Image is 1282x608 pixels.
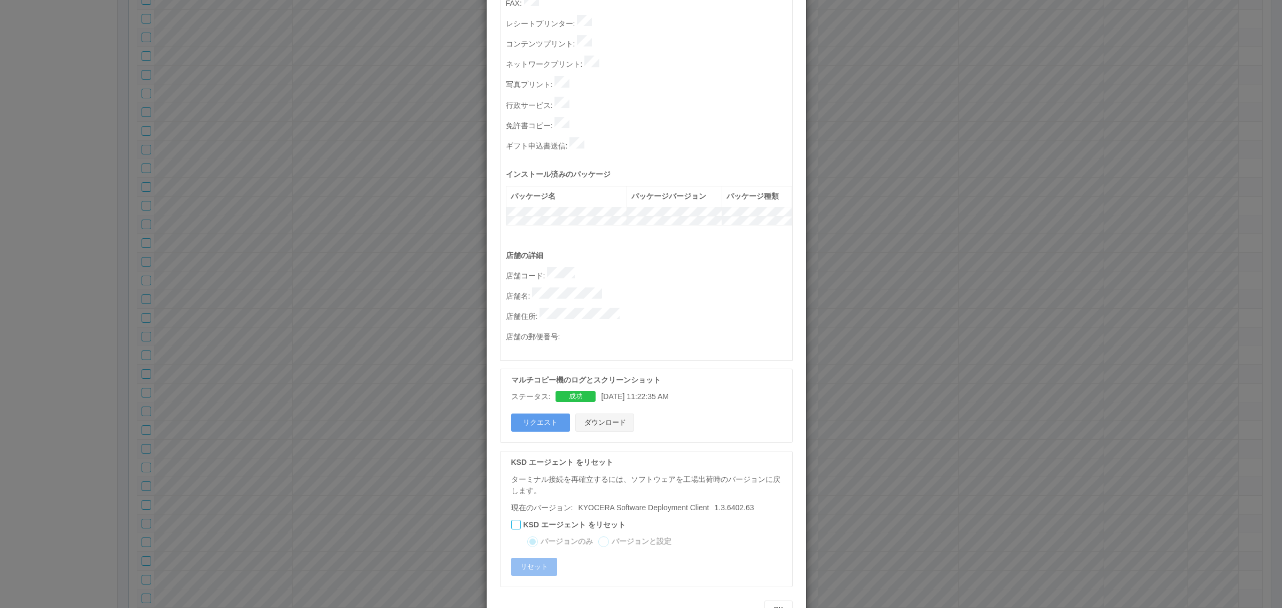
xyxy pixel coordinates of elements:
p: 行政サービス : [506,97,792,112]
p: レシートプリンター : [506,15,792,30]
div: [DATE] 11:22:35 AM [511,391,787,402]
label: バージョンと設定 [612,536,671,547]
p: 免許書コピー : [506,117,792,132]
span: KYOCERA Software Deployment Client [578,503,709,512]
span: 1.3.6402.63 [573,503,754,512]
p: 現在のバージョン: [511,502,787,513]
p: マルチコピー機のログとスクリーンショット [511,375,787,386]
div: パッケージ名 [511,191,622,202]
label: KSD エージェント をリセット [523,519,626,531]
p: コンテンツプリント : [506,35,792,50]
p: 店舗の詳細 [506,250,792,261]
p: 店舗名 : [506,287,792,302]
button: ダウンロード [575,414,634,432]
p: ギフト申込書送信 : [506,137,792,152]
p: 写真プリント : [506,76,792,91]
div: パッケージ種類 [726,191,787,202]
p: ターミナル接続を再確立するには、ソフトウェアを工場出荷時のバージョンに戻します。 [511,474,787,497]
p: KSD エージェント をリセット [511,457,787,468]
p: インストール済みのパッケージ [506,169,792,180]
div: パッケージバージョン [631,191,717,202]
p: 店舗住所 : [506,308,792,323]
label: バージョンのみ [541,536,593,547]
p: 店舗コード : [506,267,792,282]
p: ネットワークプリント : [506,56,792,71]
p: 店舗の郵便番号 : [506,328,792,343]
p: ステータス: [511,391,551,402]
button: リセット [511,558,557,576]
button: リクエスト [511,414,570,432]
